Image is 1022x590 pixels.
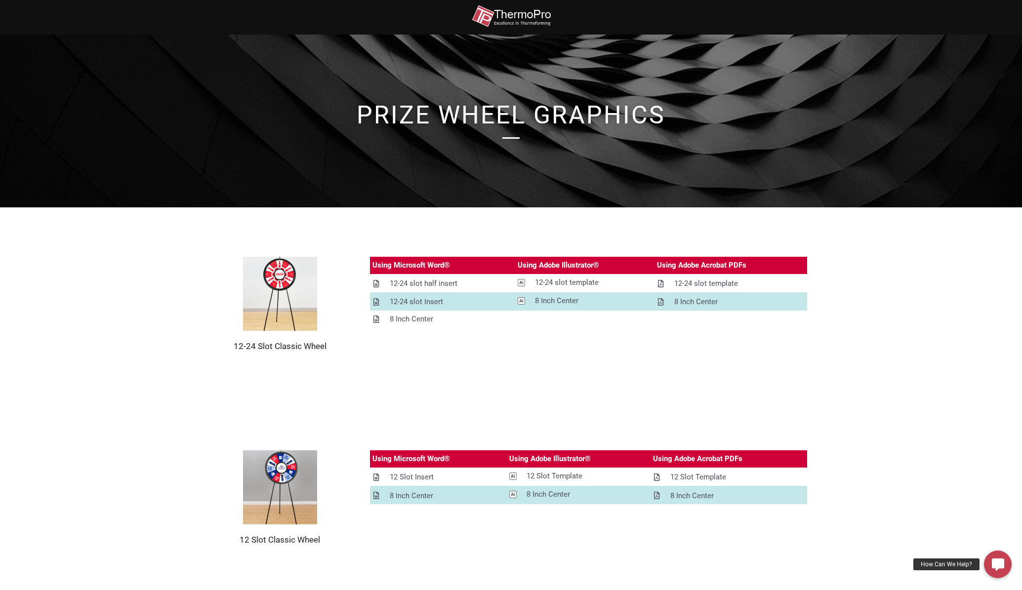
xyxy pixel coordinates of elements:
[507,486,651,503] a: 8 Inch Center
[913,558,980,570] div: How Can We Help?
[370,311,515,328] a: 8 Inch Center
[370,487,507,505] a: 8 Inch Center
[651,469,807,486] a: 12 Slot Template
[527,470,582,482] div: 12 Slot Template
[651,487,807,505] a: 8 Inch Center
[670,490,714,502] div: 8 Inch Center
[984,551,1012,578] a: How Can We Help?
[215,341,345,352] h2: 12-24 Slot Classic Wheel
[370,275,515,292] a: 12-24 slot half insert
[654,293,807,311] a: 8 Inch Center
[230,103,793,127] h1: prize Wheel Graphics
[509,453,591,465] div: Using Adobe Illustrator®
[657,259,746,272] div: Using Adobe Acrobat PDFs
[390,490,433,502] div: 8 Inch Center
[515,274,655,291] a: 12-24 slot template
[370,469,507,486] a: 12 Slot Insert
[370,293,515,311] a: 12-24 slot Insert
[507,468,651,485] a: 12 Slot Template
[390,471,434,483] div: 12 Slot Insert
[390,313,433,325] div: 8 Inch Center
[670,471,726,483] div: 12 Slot Template
[390,277,457,290] div: 12-24 slot half insert
[535,276,599,289] div: 12-24 slot template
[654,275,807,292] a: 12-24 slot template
[653,453,742,465] div: Using Adobe Acrobat PDFs
[372,453,450,465] div: Using Microsoft Word®
[535,295,578,307] div: 8 Inch Center
[515,292,655,310] a: 8 Inch Center
[372,259,450,272] div: Using Microsoft Word®
[390,296,443,308] div: 12-24 slot Insert
[674,296,718,308] div: 8 Inch Center
[527,488,570,501] div: 8 Inch Center
[674,277,738,290] div: 12-24 slot template
[215,534,345,545] h2: 12 Slot Classic Wheel
[518,259,599,272] div: Using Adobe Illustrator®
[472,5,551,27] img: thermopro-logo-non-iso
